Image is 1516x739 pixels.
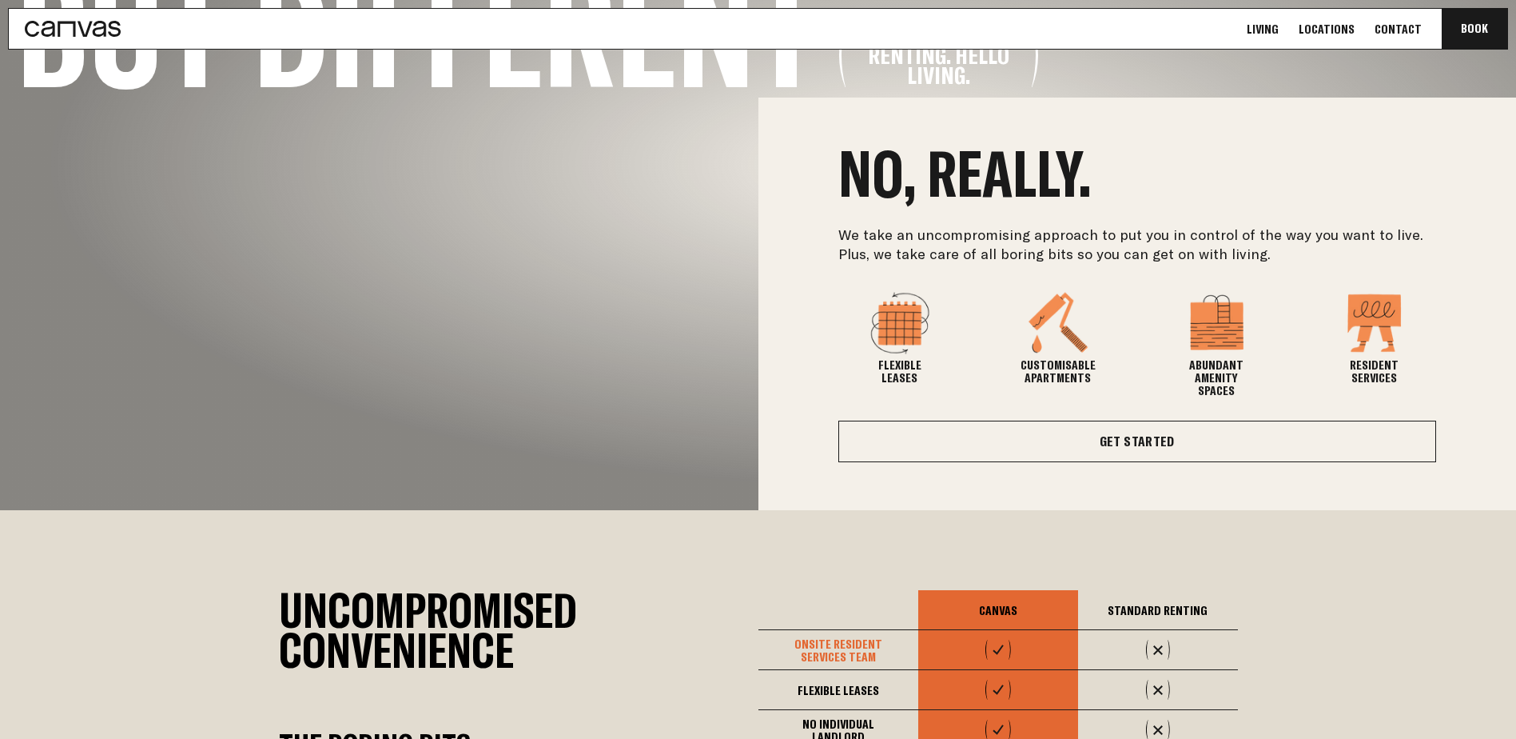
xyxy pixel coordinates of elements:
[1339,288,1410,358] img: Flexible Booking Icon
[857,26,1021,86] div: Goodbye renting. Hello living.
[1335,358,1415,384] div: Resident Services
[865,288,935,358] img: Flexible Booking Icon
[1294,21,1359,38] a: Locations
[758,670,918,710] div: Flexible leases
[838,226,1437,264] p: We take an uncompromising approach to put you in control of the way you want to live. Plus, we ta...
[838,421,1437,462] a: Get Started
[838,146,1437,202] h2: No, really.
[1176,358,1256,397] div: Abundant Amenity Spaces
[279,590,758,670] h2: Uncompromised Convenience
[860,358,940,384] div: Flexible Leases
[1242,21,1283,38] a: Living
[1370,21,1426,38] a: Contact
[1023,288,1093,358] img: Flexible Booking Icon
[758,630,918,670] div: Onsite resident services team
[1442,9,1507,49] button: Book
[1078,590,1238,630] div: Standard Renting
[1181,288,1251,358] img: Flexible Booking Icon
[1018,358,1098,384] div: Customisable Apartments
[918,590,1078,630] div: Canvas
